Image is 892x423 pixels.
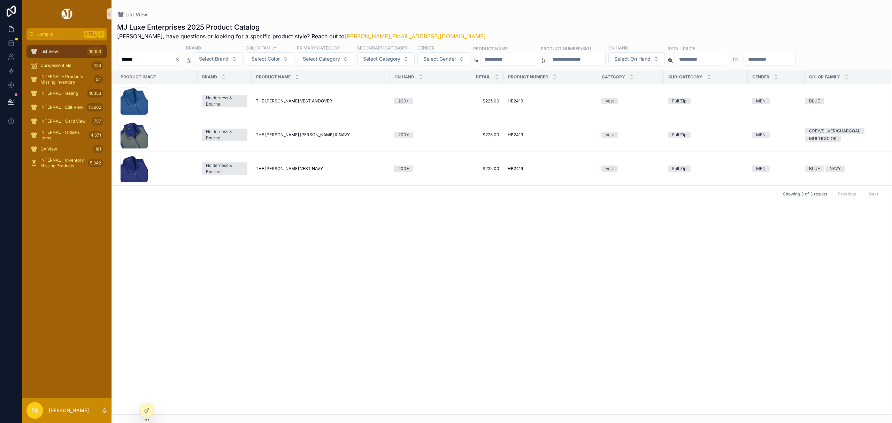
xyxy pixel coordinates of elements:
span: Retail [476,74,490,80]
a: THE [PERSON_NAME] VEST NAVY [256,166,386,171]
a: Holderness & Bourne [202,129,247,141]
span: INTERNAL - Card View [40,118,86,124]
a: GREY/SILVER/CHARCOALMULTICOLOR [805,128,883,142]
div: 181 [93,145,103,153]
a: HB2419 [508,166,593,171]
span: THE [PERSON_NAME] [PERSON_NAME] & NAVY [256,132,350,138]
div: Holderness & Bourne [206,95,243,107]
a: Core/Essentials423 [26,59,107,72]
span: K [98,31,104,37]
span: THE [PERSON_NAME] VEST NAVY [256,166,323,171]
div: NAVY [830,166,841,172]
span: Category [602,74,625,80]
a: INTERNAL - Hidden Items4,671 [26,129,107,141]
span: INTERNAL - Edit View [40,105,83,110]
a: BLUE [805,98,883,104]
span: Product Number [508,74,548,80]
a: Vest [601,98,660,104]
div: Vest [606,98,614,104]
span: HB2419 [508,166,523,171]
div: Holderness & Bourne [206,162,243,175]
a: INTERNAL - Edit View13,962 [26,101,107,114]
span: PS [31,406,38,415]
div: 10,153 [87,89,103,98]
label: Product Name [473,45,508,52]
a: INTERNAL - Products Missing Inventory54 [26,73,107,86]
span: Select Brand [199,55,229,62]
label: Gender [417,45,435,51]
div: Full Zip [672,98,686,104]
span: $225.00 [455,132,499,138]
span: List View [40,49,58,54]
span: Select Gender [423,55,456,62]
div: BLUE [809,166,820,172]
a: 200+ [394,132,447,138]
a: HB2419 [508,98,593,104]
span: INTERNAL - Products Missing Inventory [40,74,91,85]
label: Primary Category [297,45,340,51]
div: 54 [94,75,103,84]
label: Color Family [246,45,276,51]
span: Jump to... [37,31,82,37]
a: INTERNAL - Inventory Missing Products5,342 [26,157,107,169]
button: Select Button [246,52,294,66]
p: [PERSON_NAME] [49,407,89,414]
a: $225.00 [455,98,499,104]
div: 4,671 [89,131,103,139]
span: Product Name [256,74,291,80]
a: List View10,153 [26,45,107,58]
span: Gender [752,74,769,80]
span: INTERNAL - Hidden Items [40,130,86,141]
span: HB2419 [508,98,523,104]
span: Sub-Category [668,74,702,80]
a: Full Zip [668,132,744,138]
div: GREY/SILVER/CHARCOAL [809,128,860,134]
span: Showing 3 of 3 results [783,191,827,197]
span: Core/Essentials [40,63,71,68]
span: Color Family [809,74,840,80]
div: 13,962 [86,103,103,111]
h1: MJ Luxe Enterprises 2025 Product Catalog [117,22,486,32]
a: 200+ [394,166,447,172]
span: QA View [40,146,57,152]
a: THE [PERSON_NAME] VEST ANDOVER [256,98,386,104]
a: QA View181 [26,143,107,155]
button: Jump to...CtrlK [26,28,107,40]
div: scrollable content [22,40,111,178]
div: 10,153 [87,47,103,56]
a: 200+ [394,98,447,104]
span: Product Image [121,74,156,80]
div: 5,342 [88,159,103,167]
a: List View [117,11,147,18]
a: MEN [752,166,800,172]
a: Holderness & Bourne [202,95,247,107]
a: MEN [752,132,800,138]
label: Product Number/SKU [541,45,591,52]
span: Select Category [303,55,340,62]
a: INTERNAL -Testing10,153 [26,87,107,100]
span: Ctrl [84,31,97,38]
a: Vest [601,166,660,172]
span: [PERSON_NAME], have questions or looking for a specific product style? Reach out to [117,32,486,40]
a: BLUENAVY [805,166,883,172]
span: HB2419 [508,132,523,138]
div: 200+ [398,132,409,138]
span: THE [PERSON_NAME] VEST ANDOVER [256,98,332,104]
a: THE [PERSON_NAME] [PERSON_NAME] & NAVY [256,132,386,138]
button: Select Button [297,52,354,66]
span: Select Category [363,55,400,62]
p: to [733,55,738,63]
span: List View [125,11,147,18]
div: Full Zip [672,132,686,138]
div: Vest [606,166,614,172]
span: INTERNAL -Testing [40,91,78,96]
div: BLUE [809,98,820,104]
span: Select Color [252,55,280,62]
a: INTERNAL - Card View757 [26,115,107,128]
a: Full Zip [668,166,744,172]
div: 757 [92,117,103,125]
span: Select On Hand [614,55,651,62]
label: Secondary Category [357,45,408,51]
a: MEN [752,98,800,104]
div: MULTICOLOR [809,136,837,142]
